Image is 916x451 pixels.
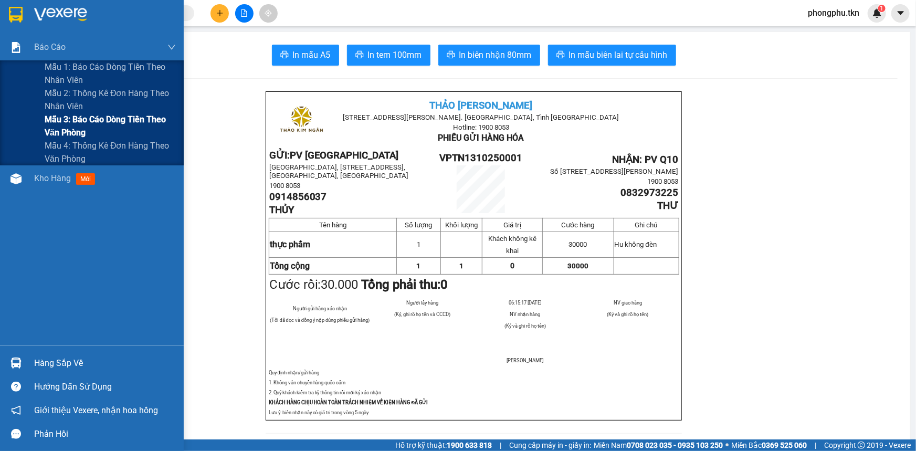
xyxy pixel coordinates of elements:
span: Kho hàng [34,173,71,183]
button: aim [259,4,278,23]
span: printer [280,50,289,60]
span: PV [GEOGRAPHIC_DATA] [290,150,399,161]
span: Số [STREET_ADDRESS][PERSON_NAME] [551,167,679,175]
span: THƯ [658,200,679,212]
button: plus [210,4,229,23]
span: Hotline: 1900 8053 [453,123,509,131]
span: printer [556,50,565,60]
span: 1. Không vân chuyển hàng quốc cấm [269,380,346,385]
span: Hỗ trợ kỹ thuật: [395,439,492,451]
span: THẢO [PERSON_NAME] [430,100,533,111]
div: Phản hồi [34,426,176,442]
span: mới [76,173,95,185]
span: | [500,439,501,451]
span: 0832973225 [621,187,679,198]
img: warehouse-icon [10,358,22,369]
img: warehouse-icon [10,173,22,184]
span: Cước rồi: [269,277,448,292]
span: plus [216,9,224,17]
span: printer [355,50,364,60]
span: 1 [416,262,420,270]
span: (Ký và ghi rõ họ tên) [607,311,648,317]
button: caret-down [891,4,910,23]
img: logo.jpg [13,13,66,66]
span: [PERSON_NAME] [507,358,543,363]
span: Mẫu 4: Thống kê đơn hàng theo văn phòng [45,139,176,165]
span: Miền Bắc [731,439,807,451]
span: Khách không kê khai [488,235,536,255]
span: Khối lượng [445,221,478,229]
button: file-add [235,4,254,23]
strong: 0369 525 060 [762,441,807,449]
span: Giá trị [503,221,521,229]
span: Tên hàng [319,221,346,229]
span: 1 [880,5,883,12]
strong: KHÁCH HÀNG CHỊU HOÀN TOÀN TRÁCH NHIỆM VỀ KIỆN HÀNG ĐÃ GỬI [269,400,428,405]
span: Quy định nhận/gửi hàng [269,370,319,375]
span: phongphu.tkn [799,6,868,19]
span: 30000 [567,262,588,270]
strong: GỬI: [269,150,399,161]
span: 0 [441,277,448,292]
img: solution-icon [10,42,22,53]
strong: Tổng phải thu: [362,277,448,292]
span: VPTN1310250001 [439,152,522,164]
span: Mẫu 3: Báo cáo dòng tiền theo văn phòng [45,113,176,139]
span: Mẫu 2: Thống kê đơn hàng theo nhân viên [45,87,176,113]
span: message [11,429,21,439]
span: 06:15:17 [DATE] [509,300,541,306]
button: printerIn tem 100mm [347,45,430,66]
span: Báo cáo [34,40,66,54]
span: [GEOGRAPHIC_DATA], [STREET_ADDRESS], [GEOGRAPHIC_DATA], [GEOGRAPHIC_DATA] [269,163,409,180]
span: Ghi chú [635,221,658,229]
span: 0 [510,261,514,270]
span: [STREET_ADDRESS][PERSON_NAME]. [GEOGRAPHIC_DATA], Tỉnh [GEOGRAPHIC_DATA] [343,113,619,121]
span: copyright [858,442,865,449]
span: Mẫu 1: Báo cáo dòng tiền theo nhân viên [45,60,176,87]
span: aim [265,9,272,17]
span: Người lấy hàng [406,300,438,306]
span: question-circle [11,382,21,392]
img: logo-vxr [9,7,23,23]
div: Hàng sắp về [34,355,176,371]
span: 1 [417,240,420,248]
span: NHẬN: PV Q10 [613,154,679,165]
span: (Ký và ghi rõ họ tên) [504,323,546,329]
span: 0914856037 [269,191,327,203]
span: ⚪️ [725,443,729,447]
span: 2. Quý khách kiểm tra kỹ thông tin rồi mới ký xác nhận [269,390,382,395]
strong: 0708 023 035 - 0935 103 250 [627,441,723,449]
span: PHIẾU GỬI HÀNG HÓA [438,133,524,143]
span: (Ký, ghi rõ họ tên và CCCD) [394,311,450,317]
span: In mẫu biên lai tự cấu hình [569,48,668,61]
span: file-add [240,9,248,17]
span: printer [447,50,455,60]
span: Số lượng [405,221,432,229]
span: In tem 100mm [368,48,422,61]
span: NV giao hàng [614,300,642,306]
span: 30.000 [321,277,359,292]
span: Hu không đèn [615,240,657,248]
span: caret-down [896,8,906,18]
span: (Tôi đã đọc và đồng ý nộp đúng phiếu gửi hàng) [270,317,370,323]
button: printerIn mẫu A5 [272,45,339,66]
strong: Tổng cộng [270,261,310,271]
sup: 1 [878,5,886,12]
button: printerIn biên nhận 80mm [438,45,540,66]
img: logo [275,95,327,147]
li: Hotline: 1900 8153 [98,39,439,52]
span: 1900 8053 [269,182,300,190]
span: 1 [459,262,464,270]
span: down [167,43,176,51]
span: | [815,439,816,451]
span: Giới thiệu Vexere, nhận hoa hồng [34,404,158,417]
strong: 1900 633 818 [447,441,492,449]
span: Cung cấp máy in - giấy in: [509,439,591,451]
span: NV nhận hàng [510,311,540,317]
img: icon-new-feature [872,8,882,18]
span: Miền Nam [594,439,723,451]
span: In biên nhận 80mm [459,48,532,61]
button: printerIn mẫu biên lai tự cấu hình [548,45,676,66]
span: 30000 [569,240,587,248]
li: [STREET_ADDRESS][PERSON_NAME]. [GEOGRAPHIC_DATA], Tỉnh [GEOGRAPHIC_DATA] [98,26,439,39]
